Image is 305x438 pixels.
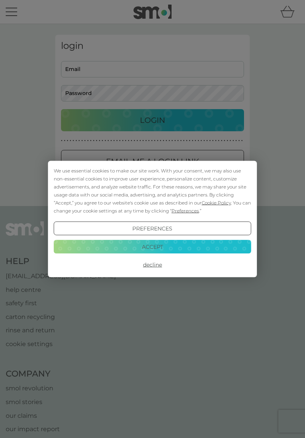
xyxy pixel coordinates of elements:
button: Accept [54,240,251,253]
span: Preferences [172,208,199,214]
button: Decline [54,258,251,272]
span: Cookie Policy [202,200,231,206]
div: Cookie Consent Prompt [48,161,257,277]
button: Preferences [54,222,251,235]
div: We use essential cookies to make our site work. With your consent, we may also use non-essential ... [54,167,251,215]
